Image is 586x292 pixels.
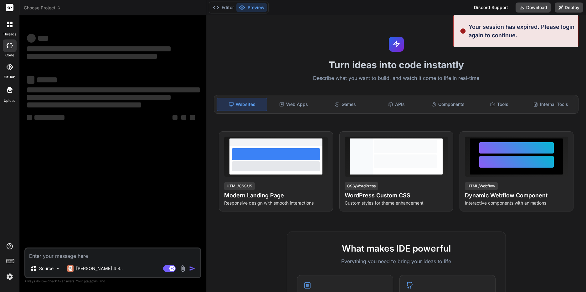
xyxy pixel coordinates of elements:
[55,266,61,271] img: Pick Models
[297,242,496,255] h2: What makes IDE powerful
[27,102,141,107] span: ‌
[236,3,267,12] button: Preview
[67,265,74,272] img: Claude 4 Sonnet
[38,36,48,41] span: ‌
[39,265,54,272] p: Source
[27,54,157,59] span: ‌
[460,23,466,39] img: alert
[224,191,327,200] h4: Modern Landing Page
[27,87,200,92] span: ‌
[210,3,236,12] button: Editor
[190,115,195,120] span: ‌
[179,265,187,272] img: attachment
[3,32,16,37] label: threads
[76,265,123,272] p: [PERSON_NAME] 4 S..
[465,191,568,200] h4: Dynamic Webflow Component
[320,98,370,111] div: Games
[210,59,582,70] h1: Turn ideas into code instantly
[5,53,14,58] label: code
[470,3,512,13] div: Discord Support
[217,98,267,111] div: Websites
[469,23,574,39] p: Your session has expired. Please login again to continue.
[465,200,568,206] p: Interactive components with animations
[4,75,15,80] label: GitHub
[345,191,448,200] h4: WordPress Custom CSS
[372,98,422,111] div: APIs
[27,115,32,120] span: ‌
[423,98,473,111] div: Components
[4,271,15,282] img: settings
[4,98,16,103] label: Upload
[297,258,496,265] p: Everything you need to bring your ideas to life
[27,76,34,84] span: ‌
[24,5,61,11] span: Choose Project
[474,98,524,111] div: Tools
[84,279,95,283] span: privacy
[27,46,171,51] span: ‌
[465,182,498,190] div: HTML/Webflow
[269,98,319,111] div: Web Apps
[181,115,186,120] span: ‌
[172,115,177,120] span: ‌
[27,34,36,43] span: ‌
[27,95,171,100] span: ‌
[37,77,57,82] span: ‌
[24,278,201,284] p: Always double-check its answers. Your in Bind
[526,98,576,111] div: Internal Tools
[345,182,378,190] div: CSS/WordPress
[516,3,551,13] button: Download
[34,115,64,120] span: ‌
[189,265,195,272] img: icon
[224,182,255,190] div: HTML/CSS/JS
[555,3,583,13] button: Deploy
[345,200,448,206] p: Custom styles for theme enhancement
[224,200,327,206] p: Responsive design with smooth interactions
[210,74,582,82] p: Describe what you want to build, and watch it come to life in real-time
